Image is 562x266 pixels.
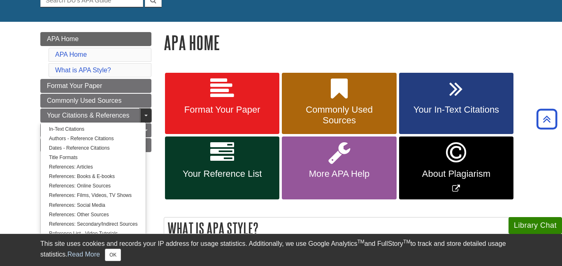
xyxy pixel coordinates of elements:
[405,169,507,179] span: About Plagiarism
[282,136,396,199] a: More APA Help
[41,201,146,210] a: References: Social Media
[165,136,279,199] a: Your Reference List
[41,134,146,143] a: Authors - Reference Citations
[357,239,364,245] sup: TM
[41,220,146,229] a: References: Secondary/Indirect Sources
[164,32,522,53] h1: APA Home
[405,104,507,115] span: Your In-Text Citations
[40,109,151,123] a: Your Citations & References
[41,125,146,134] a: In-Text Citations
[40,32,151,206] div: Guide Page Menu
[41,229,146,238] a: Reference List - Video Tutorials
[67,251,100,258] a: Read More
[282,73,396,134] a: Commonly Used Sources
[403,239,410,245] sup: TM
[534,113,560,125] a: Back to Top
[105,249,121,261] button: Close
[399,73,513,134] a: Your In-Text Citations
[41,153,146,162] a: Title Formats
[47,97,121,104] span: Commonly Used Sources
[41,181,146,191] a: References: Online Sources
[40,94,151,108] a: Commonly Used Sources
[164,217,521,239] h2: What is APA Style?
[47,82,102,89] span: Format Your Paper
[509,217,562,234] button: Library Chat
[47,35,79,42] span: APA Home
[41,172,146,181] a: References: Books & E-books
[40,239,522,261] div: This site uses cookies and records your IP address for usage statistics. Additionally, we use Goo...
[399,136,513,199] a: Link opens in new window
[55,67,111,74] a: What is APA Style?
[47,112,129,119] span: Your Citations & References
[41,143,146,153] a: Dates - Reference Citations
[40,79,151,93] a: Format Your Paper
[41,162,146,172] a: References: Articles
[41,210,146,220] a: References: Other Sources
[171,169,273,179] span: Your Reference List
[41,191,146,200] a: References: Films, Videos, TV Shows
[40,32,151,46] a: APA Home
[171,104,273,115] span: Format Your Paper
[165,73,279,134] a: Format Your Paper
[288,104,390,126] span: Commonly Used Sources
[55,51,87,58] a: APA Home
[288,169,390,179] span: More APA Help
